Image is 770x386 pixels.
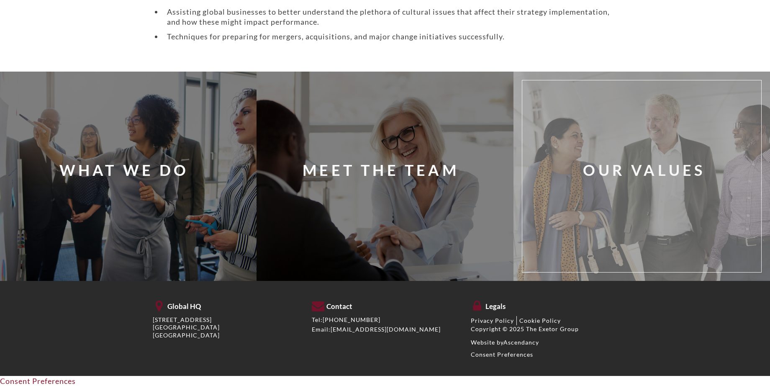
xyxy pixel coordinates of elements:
[312,326,458,333] div: Email:
[519,317,561,324] a: Cookie Policy
[312,316,458,324] div: Tel:
[323,316,380,323] a: [PHONE_NUMBER]
[471,339,617,346] div: Website by
[471,351,533,358] a: Consent Preferences
[503,339,539,346] a: Ascendancy
[163,31,617,41] li: Techniques for preparing for mergers, acquisitions, and major change initiatives successfully.
[153,299,299,311] h5: Global HQ
[331,326,441,333] a: [EMAIL_ADDRESS][DOMAIN_NAME]
[163,7,617,27] li: Assisting global businesses to better understand the plethora of cultural issues that affect thei...
[303,160,459,180] div: Meet The Team
[471,299,617,311] h5: Legals
[471,317,514,324] a: Privacy Policy
[583,160,705,180] div: Our Values
[471,325,617,333] div: Copyright © 2025 The Exetor Group
[312,299,458,311] h5: Contact
[59,160,189,180] div: What We Do
[153,316,299,339] p: [STREET_ADDRESS] [GEOGRAPHIC_DATA] [GEOGRAPHIC_DATA]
